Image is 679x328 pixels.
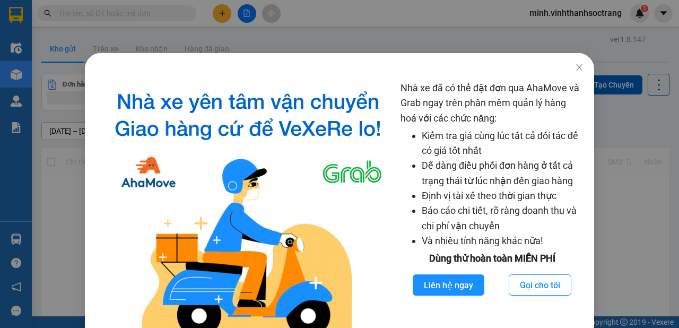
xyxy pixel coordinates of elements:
[575,63,584,72] span: close
[564,53,594,83] button: Close
[424,279,473,292] span: Liên hệ ngay
[401,251,584,266] div: Dùng thử hoàn toàn MIỄN PHÍ
[422,234,584,248] li: Và nhiều tính năng khác nữa!
[509,274,571,296] button: Gọi cho tôi
[422,128,584,159] li: Kiểm tra giá cùng lúc tất cả đối tác để có giá tốt nhất
[520,279,560,292] span: Gọi cho tôi
[422,158,584,188] li: Dễ dàng điều phối đơn hàng ở tất cả trạng thái từ lúc nhận đến giao hàng
[413,274,484,296] button: Liên hệ ngay
[422,203,584,234] li: Báo cáo chi tiết, rõ ràng doanh thu và chi phí vận chuyển
[422,188,584,203] li: Định vị tài xế theo thời gian thực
